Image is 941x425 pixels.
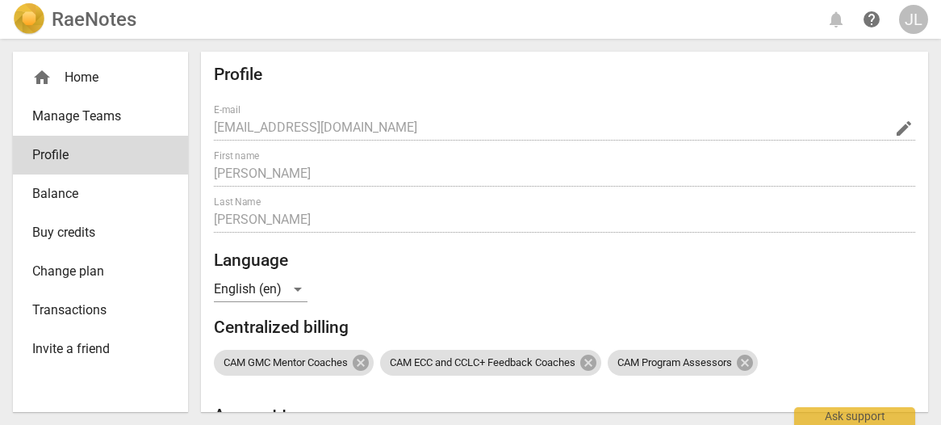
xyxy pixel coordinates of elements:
h2: Language [214,250,915,271]
h2: Centralized billing [214,318,915,338]
span: CAM ECC and CCLC+ Feedback Coaches [380,357,585,369]
h2: RaeNotes [52,8,136,31]
span: help [862,10,881,29]
div: English (en) [214,276,307,302]
span: CAM GMC Mentor Coaches [214,357,358,369]
div: CAM Program Assessors [608,350,758,376]
button: Change Email [893,117,915,140]
span: Profile [32,145,156,165]
span: Transactions [32,301,156,320]
label: First name [214,151,259,161]
a: Balance [13,175,188,213]
div: Home [13,58,188,97]
span: Balance [32,184,156,204]
label: Last Name [214,197,261,207]
div: Ask support [794,407,915,425]
button: JL [899,5,928,34]
span: home [32,68,52,87]
span: edit [894,119,914,138]
a: Invite a friend [13,330,188,368]
a: Buy credits [13,213,188,252]
a: Manage Teams [13,97,188,136]
h2: Profile [214,65,915,85]
span: Manage Teams [32,107,156,126]
span: Invite a friend [32,339,156,359]
a: Profile [13,136,188,175]
div: CAM GMC Mentor Coaches [214,350,374,376]
label: E-mail [214,105,240,115]
img: Logo [13,3,45,36]
a: Transactions [13,291,188,330]
div: Home [32,68,156,87]
span: Change plan [32,262,156,281]
div: CAM ECC and CCLC+ Feedback Coaches [380,350,601,376]
a: LogoRaeNotes [13,3,136,36]
span: CAM Program Assessors [608,357,742,369]
a: Change plan [13,252,188,291]
span: Buy credits [32,223,156,242]
a: Help [857,5,886,34]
